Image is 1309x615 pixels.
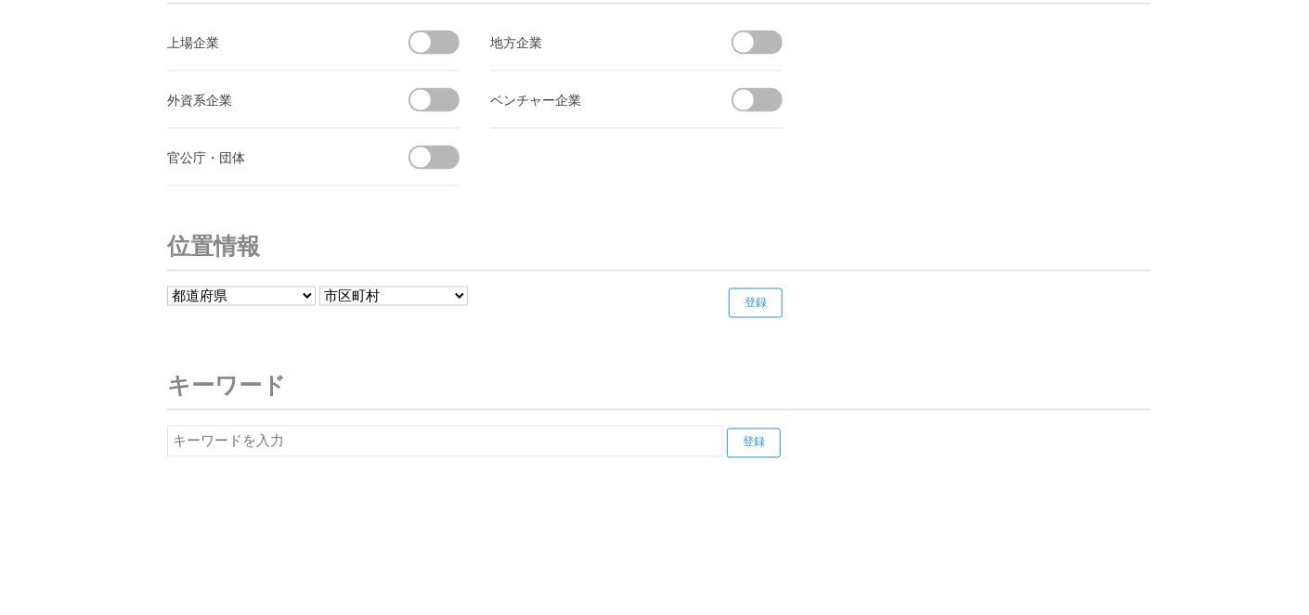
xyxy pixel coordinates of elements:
input: 登録 [727,429,781,458]
div: 上場企業 [167,31,376,54]
h3: キーワード [167,363,1151,411]
input: 登録 [729,288,783,318]
input: キーワードを入力 [167,426,723,457]
div: ベンチャー企業 [490,88,699,111]
div: 官公庁・団体 [167,146,376,169]
h3: 位置情報 [167,224,1151,272]
div: 外資系企業 [167,88,376,111]
div: 地方企業 [490,31,699,54]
